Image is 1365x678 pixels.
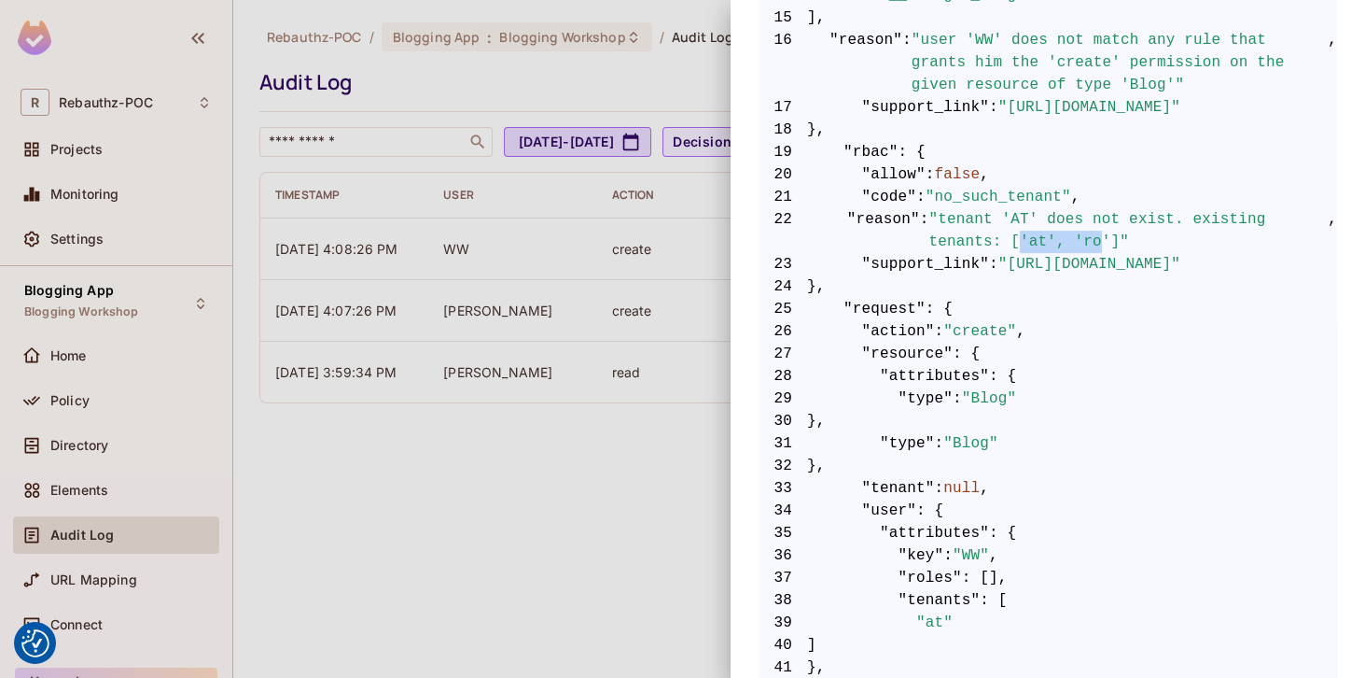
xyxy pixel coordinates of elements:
span: , [1016,320,1025,343]
span: "attributes" [880,365,989,388]
span: 27 [759,343,807,365]
span: , [1071,186,1080,208]
button: Consent Preferences [21,629,49,657]
span: 18 [759,119,807,141]
span: "user 'WW' does not match any rule that grants him the 'create' permission on the given resource ... [912,29,1329,96]
span: "key" [898,544,944,567]
span: 25 [759,298,807,320]
span: }, [759,455,1337,477]
span: "reason" [829,29,902,96]
span: 32 [759,455,807,477]
span: 16 [759,29,807,96]
span: : [935,432,944,455]
span: 31 [759,432,807,455]
span: : [], [962,567,1008,589]
span: : [935,477,944,500]
span: , [989,544,998,567]
span: null [943,477,980,500]
span: "type" [880,432,935,455]
span: 33 [759,477,807,500]
span: "[URL][DOMAIN_NAME]" [998,96,1180,119]
span: "tenant 'AT' does not exist. existing tenants: ['at', 'ro']" [929,208,1329,253]
span: ] [759,634,1337,657]
span: : { [926,298,953,320]
span: 36 [759,544,807,567]
img: Revisit consent button [21,629,49,657]
span: : [916,186,926,208]
span: "no_such_tenant" [926,186,1071,208]
span: : { [989,365,1016,388]
span: , [980,477,989,500]
span: : [ [980,589,1007,612]
span: "attributes" [880,522,989,544]
span: 34 [759,500,807,522]
span: "support_link" [862,253,990,275]
span: , [1328,208,1337,253]
span: "request" [843,298,926,320]
span: , [1328,29,1337,96]
span: 20 [759,163,807,186]
span: }, [759,410,1337,432]
span: : [935,320,944,343]
span: : [989,253,998,275]
span: 22 [759,208,807,253]
span: "create" [943,320,1016,343]
span: "allow" [862,163,926,186]
span: "Blog" [962,388,1017,410]
span: "type" [898,388,954,410]
span: : [943,544,953,567]
span: "resource" [862,343,954,365]
span: "WW" [953,544,989,567]
span: , [980,163,989,186]
span: : { [916,500,943,522]
span: : [926,163,935,186]
span: ], [759,7,1337,29]
span: "code" [862,186,917,208]
span: : { [953,343,980,365]
span: "tenants" [898,589,981,612]
span: "rbac" [843,141,898,163]
span: 35 [759,522,807,544]
span: }, [759,119,1337,141]
span: 24 [759,275,807,298]
span: 23 [759,253,807,275]
span: 37 [759,567,807,589]
span: : [920,208,929,253]
span: 30 [759,410,807,432]
span: 28 [759,365,807,388]
span: "action" [862,320,935,343]
span: "Blog" [943,432,998,455]
span: "tenant" [862,477,935,500]
span: : [902,29,912,96]
span: 40 [759,634,807,657]
span: "user" [862,500,917,522]
span: 21 [759,186,807,208]
span: 39 [759,612,807,634]
span: "support_link" [862,96,990,119]
span: 38 [759,589,807,612]
span: "at" [916,612,953,634]
span: : [989,96,998,119]
span: : { [989,522,1016,544]
span: 29 [759,388,807,410]
span: : [953,388,962,410]
span: }, [759,275,1337,298]
span: "[URL][DOMAIN_NAME]" [998,253,1180,275]
span: 17 [759,96,807,119]
span: "reason" [847,208,920,253]
span: 19 [759,141,807,163]
span: "roles" [898,567,962,589]
span: 26 [759,320,807,343]
span: 15 [759,7,807,29]
span: false [935,163,981,186]
span: : { [898,141,926,163]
